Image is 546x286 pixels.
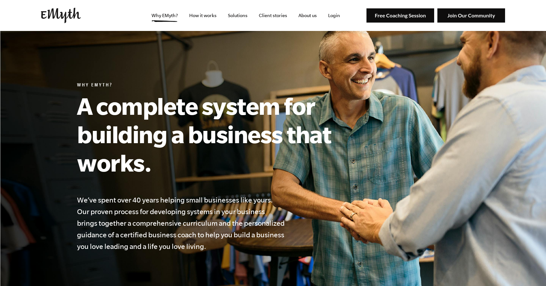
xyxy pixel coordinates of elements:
[437,8,505,23] img: Join Our Community
[41,8,81,23] img: EMyth
[77,92,361,177] h1: A complete system for building a business that works.
[514,255,546,286] iframe: Chat Widget
[366,8,434,23] img: Free Coaching Session
[77,194,286,252] h4: We’ve spent over 40 years helping small businesses like yours. Our proven process for developing ...
[77,83,361,89] h6: Why EMyth?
